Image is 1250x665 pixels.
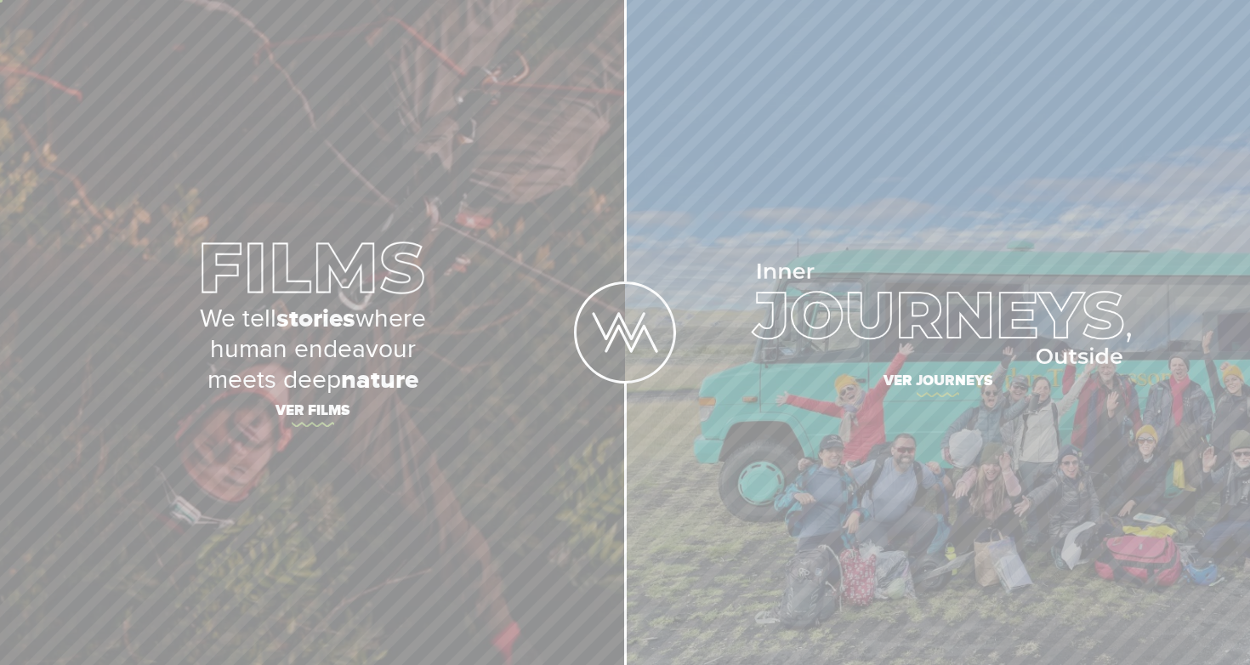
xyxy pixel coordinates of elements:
[574,281,676,384] img: Logo
[276,304,355,334] strong: stories
[15,304,611,395] p: We tell where human endeavour meets deep
[640,366,1236,401] span: Ver journeys
[341,365,418,395] strong: nature
[15,395,611,431] span: Ver films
